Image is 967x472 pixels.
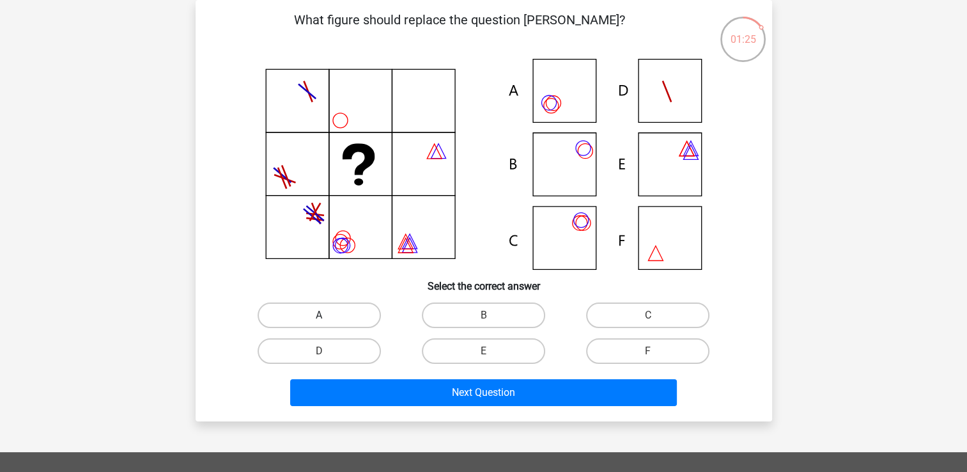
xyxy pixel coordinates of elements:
label: B [422,303,545,328]
div: 01:25 [719,15,767,47]
p: What figure should replace the question [PERSON_NAME]? [216,10,704,49]
label: A [258,303,381,328]
h6: Select the correct answer [216,270,752,292]
label: E [422,338,545,364]
button: Next Question [290,379,677,406]
label: D [258,338,381,364]
label: F [586,338,709,364]
label: C [586,303,709,328]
